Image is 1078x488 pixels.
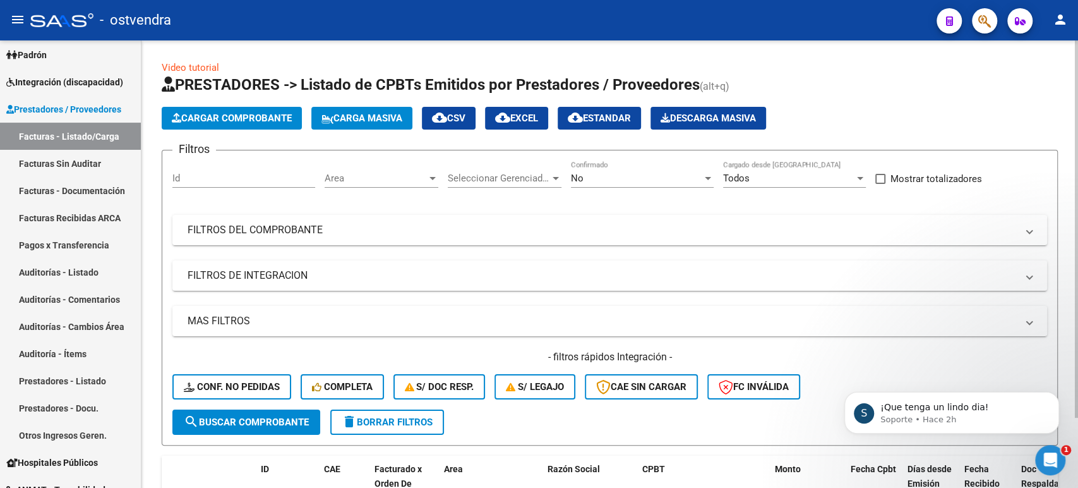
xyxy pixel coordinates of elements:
[494,374,575,400] button: S/ legajo
[775,464,801,474] span: Monto
[330,410,444,435] button: Borrar Filtros
[719,381,789,393] span: FC Inválida
[432,110,447,125] mat-icon: cloud_download
[851,464,896,474] span: Fecha Cpbt
[172,260,1047,291] mat-expansion-panel-header: FILTROS DE INTEGRACION
[707,374,800,400] button: FC Inválida
[342,414,357,429] mat-icon: delete
[188,223,1017,237] mat-panel-title: FILTROS DEL COMPROBANTE
[172,374,291,400] button: Conf. no pedidas
[172,113,292,124] span: Cargar Comprobante
[162,62,219,73] a: Video tutorial
[1061,445,1071,455] span: 1
[172,350,1047,364] h4: - filtros rápidos Integración -
[568,110,583,125] mat-icon: cloud_download
[890,171,982,186] span: Mostrar totalizadores
[1035,445,1065,475] iframe: Intercom live chat
[558,107,641,130] button: Estandar
[100,6,171,34] span: - ostvendra
[172,140,216,158] h3: Filtros
[325,173,427,184] span: Area
[393,374,486,400] button: S/ Doc Resp.
[321,113,402,124] span: Carga Masiva
[585,374,698,400] button: CAE SIN CARGAR
[432,113,465,124] span: CSV
[162,107,302,130] button: Cargar Comprobante
[495,113,538,124] span: EXCEL
[311,107,412,130] button: Carga Masiva
[261,464,269,474] span: ID
[162,76,700,94] span: PRESTADORES -> Listado de CPBTs Emitidos por Prestadores / Proveedores
[324,464,340,474] span: CAE
[642,464,665,474] span: CPBT
[172,306,1047,336] mat-expansion-panel-header: MAS FILTROS
[6,102,121,116] span: Prestadores / Proveedores
[301,374,384,400] button: Completa
[485,107,548,130] button: EXCEL
[188,269,1017,283] mat-panel-title: FILTROS DE INTEGRACION
[172,410,320,435] button: Buscar Comprobante
[312,381,373,393] span: Completa
[548,464,600,474] span: Razón Social
[661,113,756,124] span: Descarga Masiva
[184,414,199,429] mat-icon: search
[184,417,309,428] span: Buscar Comprobante
[184,381,280,393] span: Conf. no pedidas
[1053,12,1068,27] mat-icon: person
[571,173,584,184] span: No
[10,12,25,27] mat-icon: menu
[444,464,463,474] span: Area
[188,314,1017,328] mat-panel-title: MAS FILTROS
[506,381,564,393] span: S/ legajo
[448,173,550,184] span: Seleccionar Gerenciador
[650,107,766,130] app-download-masive: Descarga masiva de comprobantes (adjuntos)
[700,80,729,92] span: (alt+q)
[723,173,750,184] span: Todos
[422,107,476,130] button: CSV
[495,110,510,125] mat-icon: cloud_download
[596,381,686,393] span: CAE SIN CARGAR
[342,417,433,428] span: Borrar Filtros
[568,113,631,124] span: Estandar
[405,381,474,393] span: S/ Doc Resp.
[6,456,98,470] span: Hospitales Públicos
[825,365,1078,454] iframe: Intercom notifications mensaje
[172,215,1047,245] mat-expansion-panel-header: FILTROS DEL COMPROBANTE
[650,107,766,130] button: Descarga Masiva
[6,75,123,89] span: Integración (discapacidad)
[6,48,47,62] span: Padrón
